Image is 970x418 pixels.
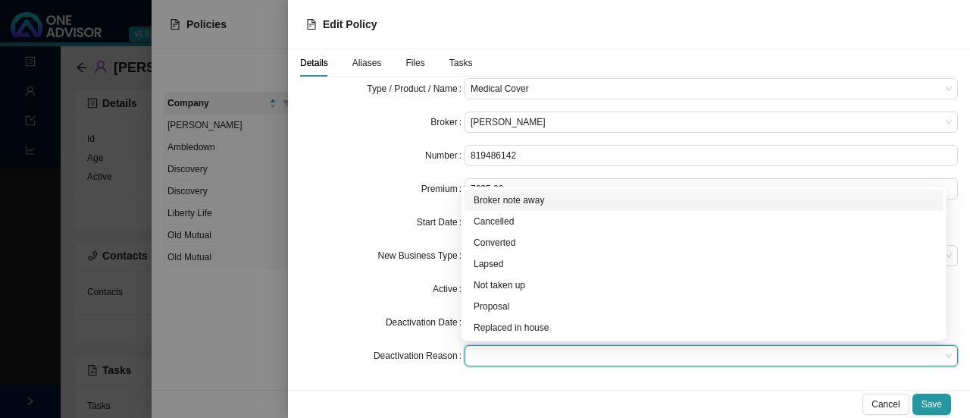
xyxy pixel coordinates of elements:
span: Edit Policy [323,18,377,30]
label: Deactivation Date [386,312,465,333]
label: Active [433,278,465,300]
span: Joanne Bormann [471,112,952,132]
div: Proposal [474,299,934,314]
div: Converted [474,235,934,250]
div: Not taken up [465,275,943,296]
div: Converted [465,232,943,253]
div: Cancelled [474,214,934,229]
label: Broker [430,112,465,133]
span: Details [300,58,328,68]
button: Cancel [862,394,909,415]
label: Premium [421,178,465,200]
div: Not taken up [474,278,934,293]
div: Replaced in house [465,317,943,338]
div: Broker note away [474,193,934,208]
div: Cancelled [465,211,943,232]
div: Replaced in house [474,320,934,335]
div: Broker note away [465,190,943,211]
span: Files [405,58,424,68]
div: Lapsed [465,253,943,275]
span: Tasks [449,58,473,68]
span: file-text [306,19,317,30]
label: Deactivation Reason [374,345,465,366]
span: Medical Cover [471,79,952,99]
label: Start Date [417,212,465,233]
div: Lapsed [474,256,934,272]
label: Number [425,145,465,166]
span: Cancel [871,397,900,412]
label: New Business Type [377,245,465,266]
span: Aliases [352,58,382,68]
span: Save [921,397,942,412]
button: Save [912,394,951,415]
div: Proposal [465,296,943,317]
label: Type / Product / Name [367,78,465,99]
